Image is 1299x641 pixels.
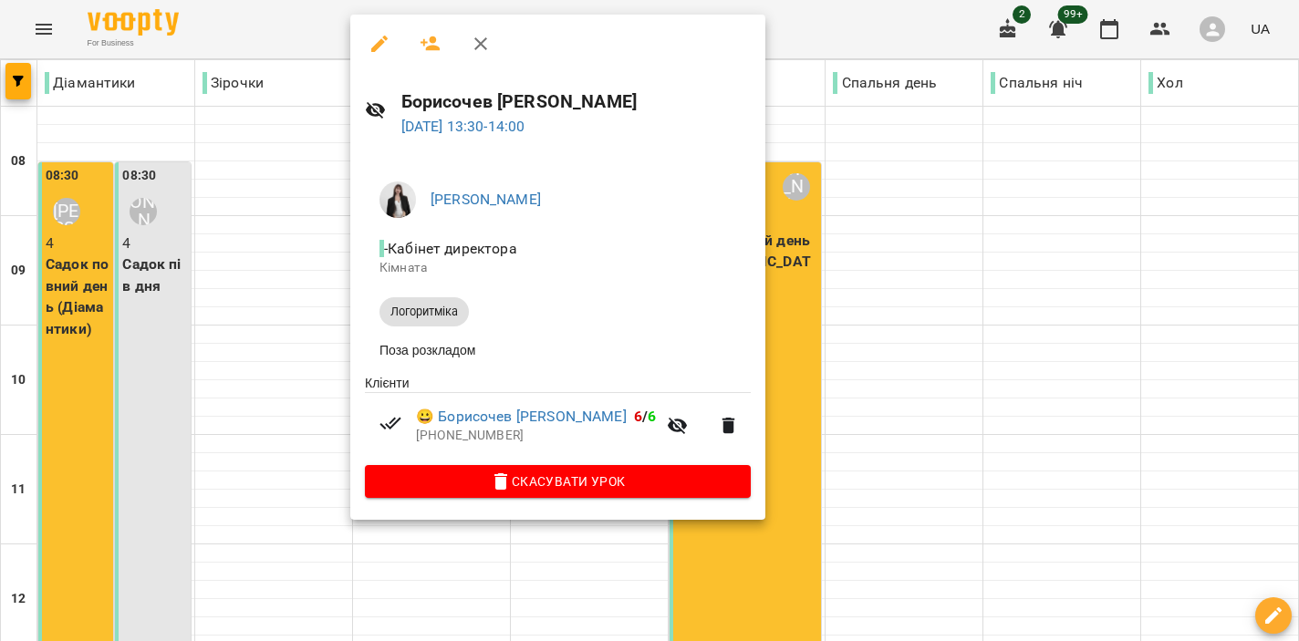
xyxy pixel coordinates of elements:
[379,470,736,492] span: Скасувати Урок
[648,408,656,425] span: 6
[416,427,656,445] p: [PHONE_NUMBER]
[634,408,656,425] b: /
[379,240,521,257] span: - Кабінет директора
[431,191,541,208] a: [PERSON_NAME]
[379,259,736,277] p: Кімната
[365,334,751,367] li: Поза розкладом
[401,88,751,116] h6: Борисочев [PERSON_NAME]
[634,408,642,425] span: 6
[401,118,525,135] a: [DATE] 13:30-14:00
[365,374,751,465] ul: Клієнти
[416,406,627,428] a: 😀 Борисочев [PERSON_NAME]
[379,412,401,434] svg: Візит сплачено
[379,304,469,320] span: Логоритміка
[379,181,416,218] img: 6be5f68e7f567926e92577630b8ad8eb.jpg
[365,465,751,498] button: Скасувати Урок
